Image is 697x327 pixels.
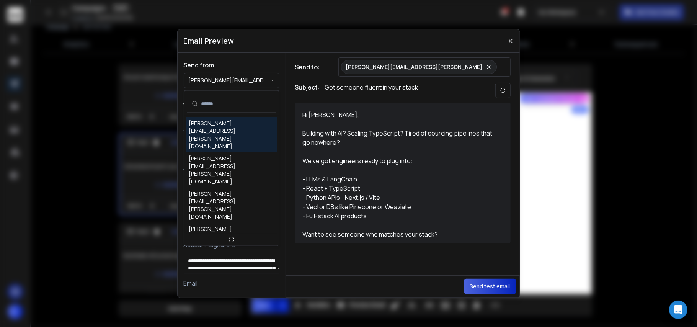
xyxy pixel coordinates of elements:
[189,225,274,256] div: [PERSON_NAME][EMAIL_ADDRESS][PERSON_NAME][DOMAIN_NAME]
[295,83,320,98] h1: Subject:
[303,193,494,202] div: - Python APIs - Next.js / Vite
[184,60,279,70] h1: Send from:
[346,63,483,71] p: [PERSON_NAME][EMAIL_ADDRESS][PERSON_NAME]
[303,129,494,147] div: Building with AI? Scaling TypeScript? Tired of sourcing pipelines that go nowhere?
[464,279,516,294] button: Send test email
[303,202,494,211] div: - Vector DBs like Pinecone or Weaviate
[303,175,494,184] div: - LLMs & LangChain
[189,155,274,185] div: [PERSON_NAME][EMAIL_ADDRESS][PERSON_NAME][DOMAIN_NAME]
[303,184,494,193] div: - React + TypeScript
[303,230,494,239] div: Want to see someone who matches your stack?
[189,190,274,221] div: [PERSON_NAME][EMAIL_ADDRESS][PERSON_NAME][DOMAIN_NAME]
[325,83,418,98] p: Got someone fluent in your stack
[303,156,494,165] div: We’ve got engineers ready to plug into:
[669,301,687,319] div: Open Intercom Messenger
[295,62,326,72] h1: Send to:
[303,211,494,221] div: - Full-stack AI products
[184,279,279,288] p: Email
[189,77,271,84] p: [PERSON_NAME][EMAIL_ADDRESS][PERSON_NAME][DOMAIN_NAME]
[189,119,274,150] div: [PERSON_NAME][EMAIL_ADDRESS][PERSON_NAME][DOMAIN_NAME]
[184,36,234,46] h1: Email Preview
[303,110,494,119] div: Hi [PERSON_NAME],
